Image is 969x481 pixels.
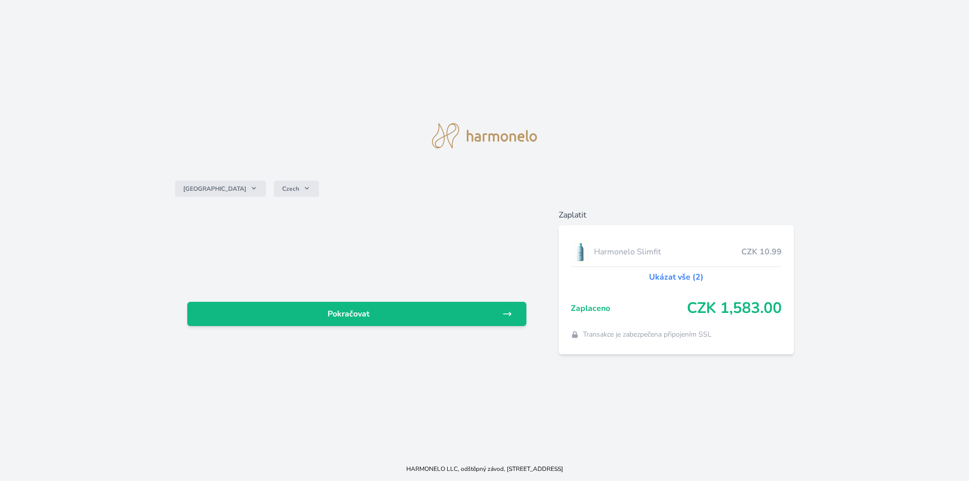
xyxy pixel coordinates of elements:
[187,302,526,326] a: Pokračovat
[559,209,794,221] h6: Zaplatit
[741,246,782,258] span: CZK 10.99
[571,302,687,314] span: Zaplaceno
[183,185,246,193] span: [GEOGRAPHIC_DATA]
[274,181,319,197] button: Czech
[649,271,704,283] a: Ukázat vše (2)
[583,330,712,340] span: Transakce je zabezpečena připojením SSL
[282,185,299,193] span: Czech
[432,123,537,148] img: logo.svg
[687,299,782,317] span: CZK 1,583.00
[195,308,502,320] span: Pokračovat
[594,246,742,258] span: Harmonelo Slimfit
[571,239,590,264] img: SLIMFIT_se_stinem_x-lo.jpg
[175,181,266,197] button: [GEOGRAPHIC_DATA]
